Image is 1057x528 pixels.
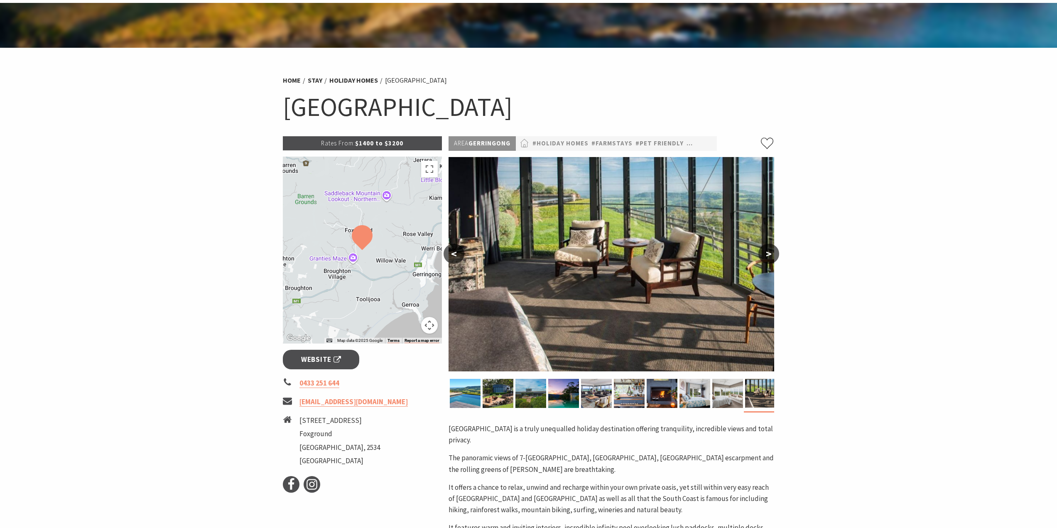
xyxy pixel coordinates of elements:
[532,138,589,149] a: #Holiday Homes
[405,338,439,343] a: Report a map error
[449,482,774,516] p: It offers a chance to relax, unwind and recharge within your own private oasis, yet still within ...
[450,379,481,408] img: Infinity Pool
[385,75,447,86] li: [GEOGRAPHIC_DATA]
[635,138,684,149] a: #Pet Friendly
[515,379,546,408] img: TheHouse
[758,244,779,264] button: >
[614,379,645,408] img: Kitchen
[712,379,743,408] img: Main Bedroom
[449,452,774,475] p: The panoramic views of 7-[GEOGRAPHIC_DATA], [GEOGRAPHIC_DATA], [GEOGRAPHIC_DATA] escarpment and t...
[285,333,312,344] a: Open this area in Google Maps (opens a new window)
[581,379,612,408] img: Living Room with Views
[283,76,301,85] a: Home
[329,76,378,85] a: Holiday Homes
[548,379,579,408] img: TheGuestHouse
[299,415,380,426] li: [STREET_ADDRESS]
[299,428,380,440] li: Foxground
[326,338,332,344] button: Keyboard shortcuts
[299,397,408,407] a: [EMAIL_ADDRESS][DOMAIN_NAME]
[421,317,438,334] button: Map camera controls
[745,379,776,408] img: Living Room in TheGuestHouse
[299,378,339,388] a: 0433 251 644
[285,333,312,344] img: Google
[449,423,774,446] p: [GEOGRAPHIC_DATA] is a truly unequalled holiday destination offering tranquility, incredible view...
[321,139,355,147] span: Rates From:
[449,136,516,151] p: Gerringong
[387,338,400,343] a: Terms (opens in new tab)
[337,338,383,343] span: Map data ©2025 Google
[283,350,360,369] a: Website
[421,161,438,177] button: Toggle fullscreen view
[444,244,464,264] button: <
[283,90,775,124] h1: [GEOGRAPHIC_DATA]
[647,379,677,408] img: Fireplace
[301,354,341,365] span: Website
[283,136,442,150] p: $1400 to $3200
[449,157,774,371] img: Living Room in TheGuestHouse
[454,139,468,147] span: Area
[308,76,322,85] a: Stay
[591,138,633,149] a: #Farmstays
[483,379,513,408] img: TheGuestHouse
[299,455,380,467] li: [GEOGRAPHIC_DATA]
[679,379,710,408] img: Bedroom in TheHouse
[299,442,380,453] li: [GEOGRAPHIC_DATA], 2534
